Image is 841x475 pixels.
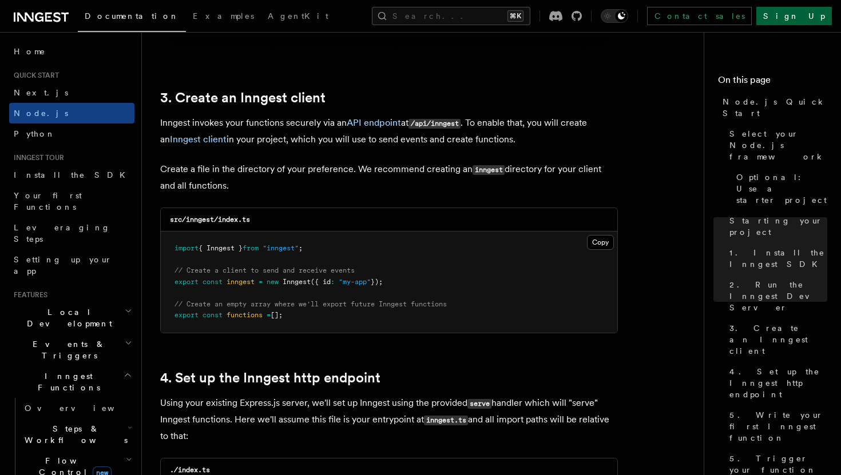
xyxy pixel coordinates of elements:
span: 2. Run the Inngest Dev Server [729,279,827,313]
span: Documentation [85,11,179,21]
span: // Create an empty array where we'll export future Inngest functions [174,300,447,308]
kbd: ⌘K [507,10,523,22]
span: Inngest tour [9,153,64,162]
code: inngest.ts [424,416,468,425]
span: from [243,244,259,252]
button: Search...⌘K [372,7,530,25]
a: AgentKit [261,3,335,31]
span: Leveraging Steps [14,223,110,244]
span: 1. Install the Inngest SDK [729,247,827,270]
a: Examples [186,3,261,31]
button: Inngest Functions [9,366,134,398]
code: src/inngest/index.ts [170,215,250,223]
span: = [259,278,263,286]
a: Select your Node.js framework [725,123,827,167]
button: Steps & Workflows [20,418,134,450]
a: 4. Set up the Inngest http endpoint [160,370,380,386]
a: 5. Write your first Inngest function [725,405,827,448]
span: []; [271,311,283,319]
span: Your first Functions [14,191,82,211]
a: Optional: Use a starter project [732,167,827,210]
span: Local Development [9,306,125,329]
span: const [203,278,223,286]
span: 5. Write your first Inngest function [729,409,827,444]
span: Quick start [9,71,59,80]
a: 1. Install the Inngest SDK [725,242,827,274]
a: 4. Set up the Inngest http endpoint [725,361,827,405]
code: /api/inngest [408,119,461,129]
span: Inngest [283,278,311,286]
a: Starting your project [725,210,827,242]
span: const [203,311,223,319]
code: inngest [473,165,505,175]
span: Steps & Workflows [20,423,128,446]
span: // Create a client to send and receive events [174,266,355,274]
span: Home [14,46,46,57]
a: 3. Create an Inngest client [725,318,827,361]
p: Inngest invokes your functions securely via an at . To enable that, you will create an in your pr... [160,115,618,147]
span: Features [9,290,47,300]
span: Starting your project [729,215,827,238]
a: Inngest client [170,134,227,145]
span: AgentKit [268,11,328,21]
a: Install the SDK [9,165,134,185]
span: = [267,311,271,319]
a: 3. Create an Inngest client [160,90,326,106]
span: Node.js Quick Start [723,96,827,119]
a: Documentation [78,3,186,32]
span: { Inngest } [199,244,243,252]
button: Toggle dark mode [601,9,628,23]
span: Examples [193,11,254,21]
span: ; [299,244,303,252]
code: serve [467,399,491,409]
a: Overview [20,398,134,418]
a: Node.js Quick Start [718,91,827,123]
span: inngest [227,278,255,286]
span: "my-app" [339,278,371,286]
a: Python [9,123,134,144]
span: Next.js [14,88,68,97]
span: Python [14,129,55,138]
p: Create a file in the directory of your preference. We recommend creating an directory for your cl... [160,161,618,194]
span: Node.js [14,109,68,118]
span: Optional: Use a starter project [736,171,827,206]
span: Select your Node.js framework [729,128,827,162]
button: Copy [587,235,614,250]
a: Next.js [9,82,134,103]
a: Node.js [9,103,134,123]
a: API endpoint [347,117,401,128]
span: 3. Create an Inngest client [729,322,827,357]
span: Events & Triggers [9,338,125,361]
a: Setting up your app [9,249,134,281]
a: Home [9,41,134,62]
a: Contact sales [647,7,752,25]
span: new [267,278,279,286]
span: export [174,311,199,319]
button: Local Development [9,302,134,334]
a: 2. Run the Inngest Dev Server [725,274,827,318]
span: "inngest" [263,244,299,252]
span: : [331,278,335,286]
h4: On this page [718,73,827,91]
span: 4. Set up the Inngest http endpoint [729,366,827,400]
button: Events & Triggers [9,334,134,366]
span: Inngest Functions [9,370,124,393]
span: ({ id [311,278,331,286]
p: Using your existing Express.js server, we'll set up Inngest using the provided handler which will... [160,395,618,444]
span: import [174,244,199,252]
span: Setting up your app [14,255,112,276]
a: Leveraging Steps [9,217,134,249]
span: Install the SDK [14,170,132,179]
a: Your first Functions [9,185,134,217]
a: Sign Up [756,7,832,25]
span: functions [227,311,263,319]
span: Overview [25,404,142,413]
span: }); [371,278,383,286]
span: export [174,278,199,286]
code: ./index.ts [170,466,210,474]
